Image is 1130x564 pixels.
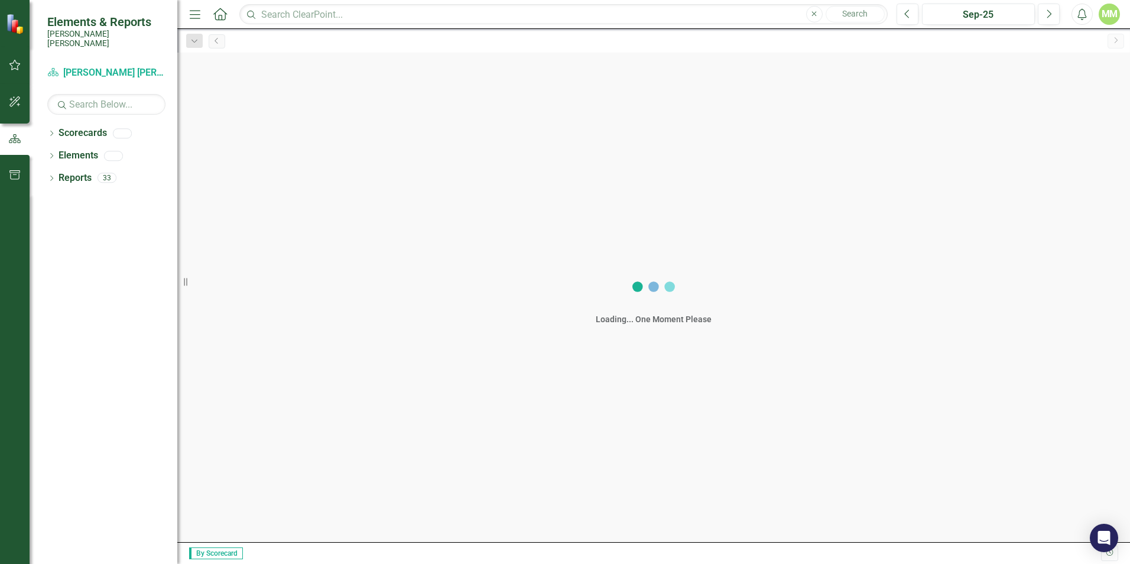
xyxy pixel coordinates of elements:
a: Elements [59,149,98,163]
button: Search [826,6,885,22]
button: Sep-25 [922,4,1035,25]
span: By Scorecard [189,547,243,559]
span: Elements & Reports [47,15,165,29]
a: Scorecards [59,127,107,140]
button: MM [1099,4,1120,25]
div: Sep-25 [926,8,1031,22]
img: ClearPoint Strategy [6,13,27,34]
div: 33 [98,173,116,183]
div: Loading... One Moment Please [596,313,712,325]
a: Reports [59,171,92,185]
input: Search ClearPoint... [239,4,888,25]
span: Search [842,9,868,18]
a: [PERSON_NAME] [PERSON_NAME] CORPORATE Balanced Scorecard [47,66,165,80]
small: [PERSON_NAME] [PERSON_NAME] [47,29,165,48]
div: Open Intercom Messenger [1090,524,1118,552]
input: Search Below... [47,94,165,115]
